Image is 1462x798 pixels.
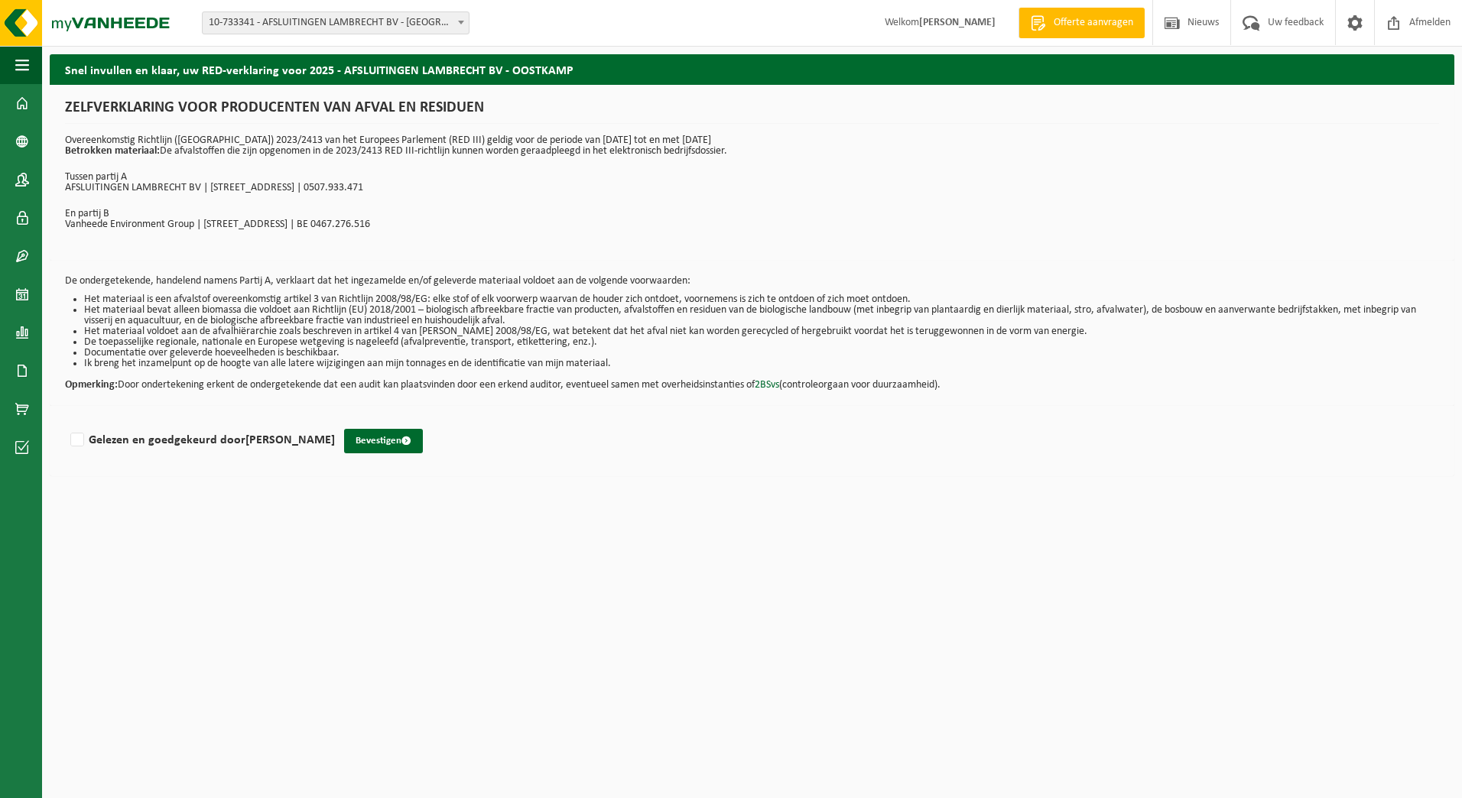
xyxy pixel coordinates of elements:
p: Door ondertekening erkent de ondergetekende dat een audit kan plaatsvinden door een erkend audito... [65,369,1439,391]
li: Ik breng het inzamelpunt op de hoogte van alle latere wijzigingen aan mijn tonnages en de identif... [84,358,1439,369]
li: Het materiaal bevat alleen biomassa die voldoet aan Richtlijn (EU) 2018/2001 – biologisch afbreek... [84,305,1439,326]
li: De toepasselijke regionale, nationale en Europese wetgeving is nageleefd (afvalpreventie, transpo... [84,337,1439,348]
p: En partij B [65,209,1439,219]
label: Gelezen en goedgekeurd door [67,429,335,452]
span: Offerte aanvragen [1050,15,1137,31]
strong: Opmerking: [65,379,118,391]
p: AFSLUITINGEN LAMBRECHT BV | [STREET_ADDRESS] | 0507.933.471 [65,183,1439,193]
p: Vanheede Environment Group | [STREET_ADDRESS] | BE 0467.276.516 [65,219,1439,230]
h2: Snel invullen en klaar, uw RED-verklaring voor 2025 - AFSLUITINGEN LAMBRECHT BV - OOSTKAMP [50,54,1454,84]
li: Documentatie over geleverde hoeveelheden is beschikbaar. [84,348,1439,358]
span: 10-733341 - AFSLUITINGEN LAMBRECHT BV - OOSTKAMP [203,12,469,34]
strong: Betrokken materiaal: [65,145,160,157]
p: Tussen partij A [65,172,1439,183]
strong: [PERSON_NAME] [245,434,335,446]
a: 2BSvs [755,379,779,391]
strong: [PERSON_NAME] [919,17,996,28]
span: 10-733341 - AFSLUITINGEN LAMBRECHT BV - OOSTKAMP [202,11,469,34]
a: Offerte aanvragen [1019,8,1145,38]
button: Bevestigen [344,429,423,453]
li: Het materiaal is een afvalstof overeenkomstig artikel 3 van Richtlijn 2008/98/EG: elke stof of el... [84,294,1439,305]
p: De ondergetekende, handelend namens Partij A, verklaart dat het ingezamelde en/of geleverde mater... [65,276,1439,287]
h1: ZELFVERKLARING VOOR PRODUCENTEN VAN AFVAL EN RESIDUEN [65,100,1439,124]
p: Overeenkomstig Richtlijn ([GEOGRAPHIC_DATA]) 2023/2413 van het Europees Parlement (RED III) geldi... [65,135,1439,157]
li: Het materiaal voldoet aan de afvalhiërarchie zoals beschreven in artikel 4 van [PERSON_NAME] 2008... [84,326,1439,337]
